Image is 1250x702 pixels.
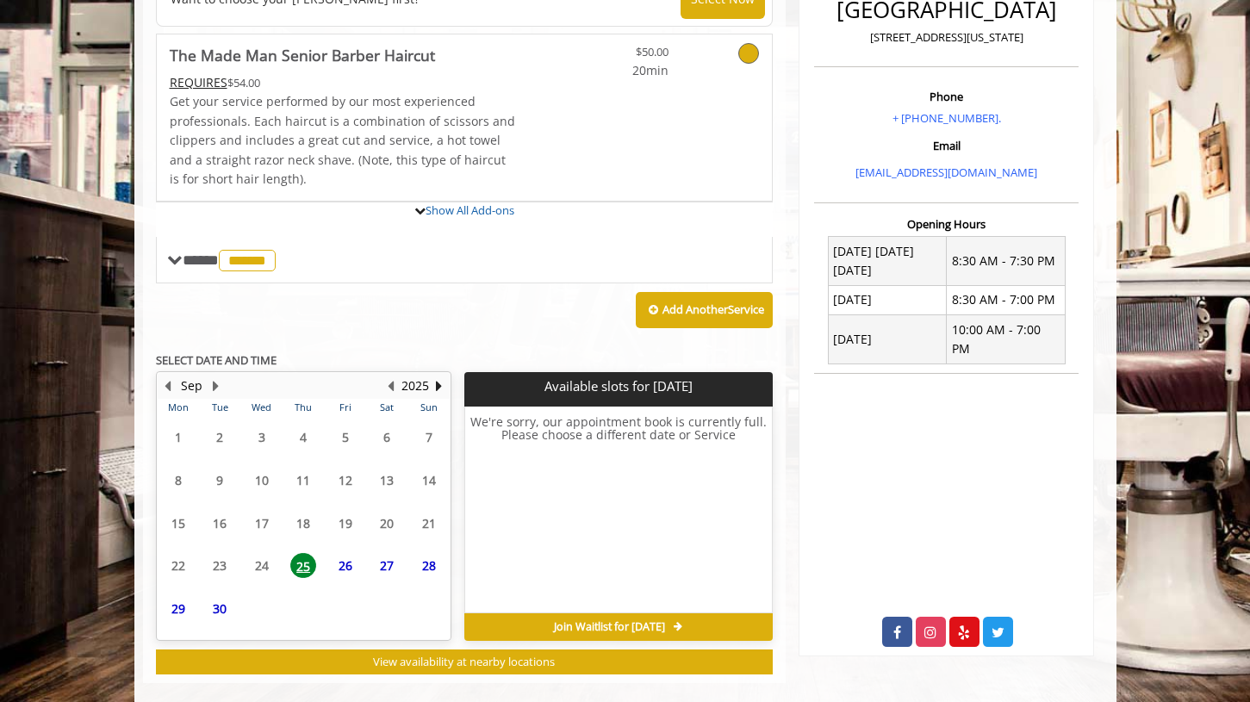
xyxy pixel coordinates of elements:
[554,620,665,634] span: Join Waitlist for [DATE]
[855,165,1037,180] a: [EMAIL_ADDRESS][DOMAIN_NAME]
[828,315,947,364] td: [DATE]
[158,399,199,416] th: Mon
[156,352,277,368] b: SELECT DATE AND TIME
[814,218,1079,230] h3: Opening Hours
[384,376,398,395] button: Previous Year
[465,415,772,606] h6: We're sorry, our appointment book is currently full. Please choose a different date or Service
[636,292,773,328] button: Add AnotherService
[156,649,774,674] button: View availability at nearby locations
[324,399,365,416] th: Fri
[947,237,1066,286] td: 8:30 AM - 7:30 PM
[828,285,947,314] td: [DATE]
[207,596,233,621] span: 30
[170,92,516,189] p: Get your service performed by our most experienced professionals. Each haircut is a combination o...
[567,34,669,80] a: $50.00
[156,201,774,202] div: The Made Man Senior Barber Haircut Add-onS
[828,237,947,286] td: [DATE] [DATE] [DATE]
[662,301,764,317] b: Add Another Service
[170,43,435,67] b: The Made Man Senior Barber Haircut
[199,587,240,631] td: Select day30
[199,399,240,416] th: Tue
[170,73,516,92] div: $54.00
[374,553,400,578] span: 27
[366,399,407,416] th: Sat
[283,544,324,587] td: Select day25
[290,553,316,578] span: 25
[947,285,1066,314] td: 8:30 AM - 7:00 PM
[240,399,282,416] th: Wed
[818,140,1074,152] h3: Email
[892,110,1001,126] a: + [PHONE_NUMBER].
[324,544,365,587] td: Select day26
[373,654,555,669] span: View availability at nearby locations
[161,376,175,395] button: Previous Month
[416,553,442,578] span: 28
[366,544,407,587] td: Select day27
[407,399,450,416] th: Sun
[209,376,223,395] button: Next Month
[170,74,227,90] span: This service needs some Advance to be paid before we block your appointment
[471,379,766,394] p: Available slots for [DATE]
[333,553,358,578] span: 26
[158,587,199,631] td: Select day29
[283,399,324,416] th: Thu
[181,376,202,395] button: Sep
[426,202,514,218] a: Show All Add-ons
[947,315,1066,364] td: 10:00 AM - 7:00 PM
[567,61,669,80] span: 20min
[818,28,1074,47] p: [STREET_ADDRESS][US_STATE]
[407,544,450,587] td: Select day28
[401,376,429,395] button: 2025
[818,90,1074,103] h3: Phone
[165,596,191,621] span: 29
[432,376,446,395] button: Next Year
